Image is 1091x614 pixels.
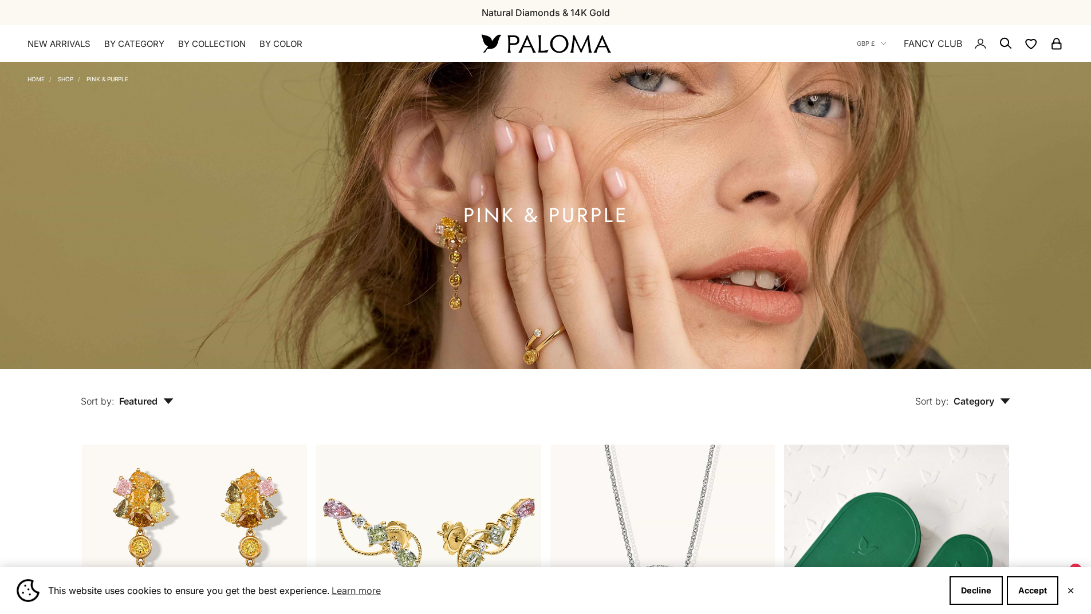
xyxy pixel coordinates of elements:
[81,395,115,407] span: Sort by:
[104,38,164,50] summary: By Category
[482,5,610,20] p: Natural Diamonds & 14K Gold
[48,582,940,599] span: This website uses cookies to ensure you get the best experience.
[915,395,949,407] span: Sort by:
[330,582,383,599] a: Learn more
[17,579,40,602] img: Cookie banner
[904,36,962,51] a: FANCY CLUB
[1067,587,1074,594] button: Close
[954,395,1010,407] span: Category
[27,38,454,50] nav: Primary navigation
[27,38,90,50] a: NEW ARRIVALS
[950,576,1003,605] button: Decline
[857,38,875,49] span: GBP £
[178,38,246,50] summary: By Collection
[86,76,128,82] a: Pink & Purple
[857,25,1064,62] nav: Secondary navigation
[54,369,200,417] button: Sort by: Featured
[259,38,302,50] summary: By Color
[58,76,73,82] a: Shop
[27,73,128,82] nav: Breadcrumb
[857,38,887,49] button: GBP £
[27,76,45,82] a: Home
[463,208,628,223] h1: Pink & Purple
[119,395,174,407] span: Featured
[889,369,1037,417] button: Sort by: Category
[1007,576,1058,605] button: Accept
